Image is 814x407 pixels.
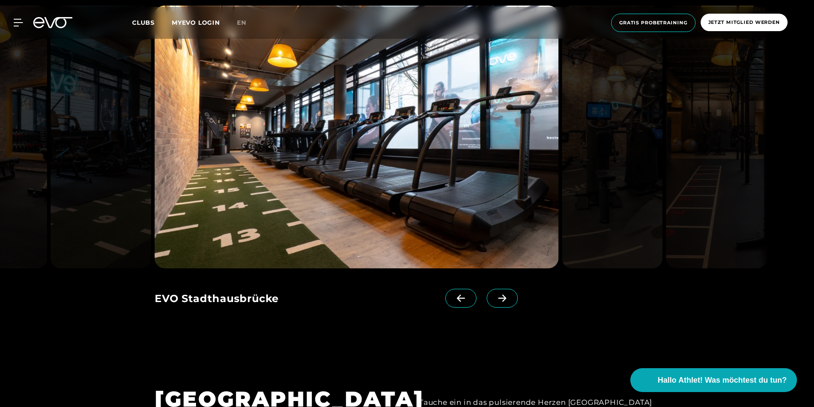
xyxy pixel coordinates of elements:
button: Hallo Athlet! Was möchtest du tun? [630,368,797,392]
a: Jetzt Mitglied werden [698,14,790,32]
img: evofitness [50,6,151,268]
span: Clubs [132,19,155,26]
a: en [237,18,257,28]
a: Gratis Probetraining [609,14,698,32]
img: evofitness [666,6,767,268]
span: Hallo Athlet! Was möchtest du tun? [658,375,787,386]
img: evofitness [155,6,558,268]
span: en [237,19,246,26]
img: evofitness [562,6,663,268]
a: Clubs [132,18,172,26]
span: Gratis Probetraining [619,19,687,26]
span: Jetzt Mitglied werden [708,19,780,26]
a: MYEVO LOGIN [172,19,220,26]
